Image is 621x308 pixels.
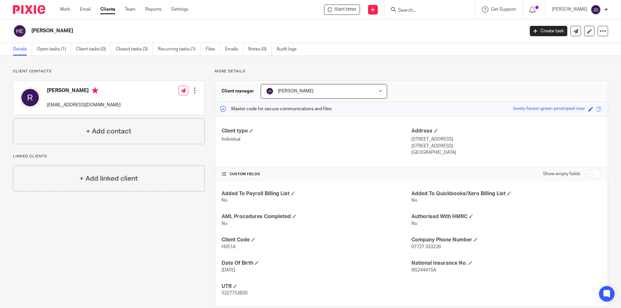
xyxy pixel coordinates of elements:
a: Client tasks (0) [76,43,111,56]
a: Work [60,6,70,13]
span: No [222,221,227,226]
h4: UTR [222,283,411,290]
a: Team [125,6,136,13]
span: [PERSON_NAME] [278,89,313,93]
h4: Company Phone Number [411,237,601,243]
h4: Added To Payroll Billing List [222,190,411,197]
span: H051A [222,245,235,249]
div: Hyde, Roger Eugene [324,5,360,15]
span: No [222,198,227,203]
a: Reports [145,6,161,13]
a: Recurring tasks (1) [158,43,201,56]
a: Emails [225,43,243,56]
a: Notes (0) [248,43,272,56]
h2: [PERSON_NAME] [31,27,422,34]
span: Get Support [491,7,516,12]
a: Create task [530,26,567,36]
h4: CUSTOM FIELDS [222,172,411,177]
h4: Date Of Birth [222,260,411,267]
a: Details [13,43,32,56]
span: NS244415A [411,268,436,272]
span: 5227753820 [222,291,247,295]
span: No [411,198,417,203]
img: Pixie [13,5,45,14]
h4: Client Code [222,237,411,243]
h4: + Add linked client [80,174,138,184]
h4: [PERSON_NAME] [47,87,121,95]
a: Open tasks (1) [37,43,71,56]
span: No [411,221,417,226]
img: svg%3E [13,24,27,38]
h4: AML Procedures Completed [222,213,411,220]
p: [GEOGRAPHIC_DATA] [411,149,601,156]
h3: Client manager [222,88,254,94]
a: Closed tasks (3) [116,43,153,56]
p: Individual [222,136,411,143]
a: Email [80,6,91,13]
i: Primary [92,87,98,94]
p: Linked clients [13,154,205,159]
p: Client contacts [13,69,205,74]
input: Search [398,8,456,14]
h4: Address [411,128,601,134]
h4: Authorised With HMRC [411,213,601,220]
p: [EMAIL_ADDRESS][DOMAIN_NAME] [47,102,121,108]
a: Settings [171,6,188,13]
label: Show empty fields [543,171,580,177]
p: [PERSON_NAME] [552,6,587,13]
img: svg%3E [591,5,601,15]
span: Start timer [334,6,356,13]
span: 07727 333228 [411,245,441,249]
h4: + Add contact [86,126,131,136]
a: Clients [100,6,115,13]
a: Files [206,43,220,56]
img: svg%3E [20,87,40,108]
h4: Added To Quickbooks/Xero Billing List [411,190,601,197]
span: [DATE] [222,268,235,272]
p: [STREET_ADDRESS] [411,136,601,143]
p: Master code for secure communications and files [220,106,332,112]
h4: National Insurance No. [411,260,601,267]
img: svg%3E [266,87,274,95]
p: More details [215,69,608,74]
h4: Client type [222,128,411,134]
p: [STREET_ADDRESS] [411,143,601,149]
div: lovely-forest-green-pinstriped-river [513,105,585,113]
a: Audit logs [277,43,301,56]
